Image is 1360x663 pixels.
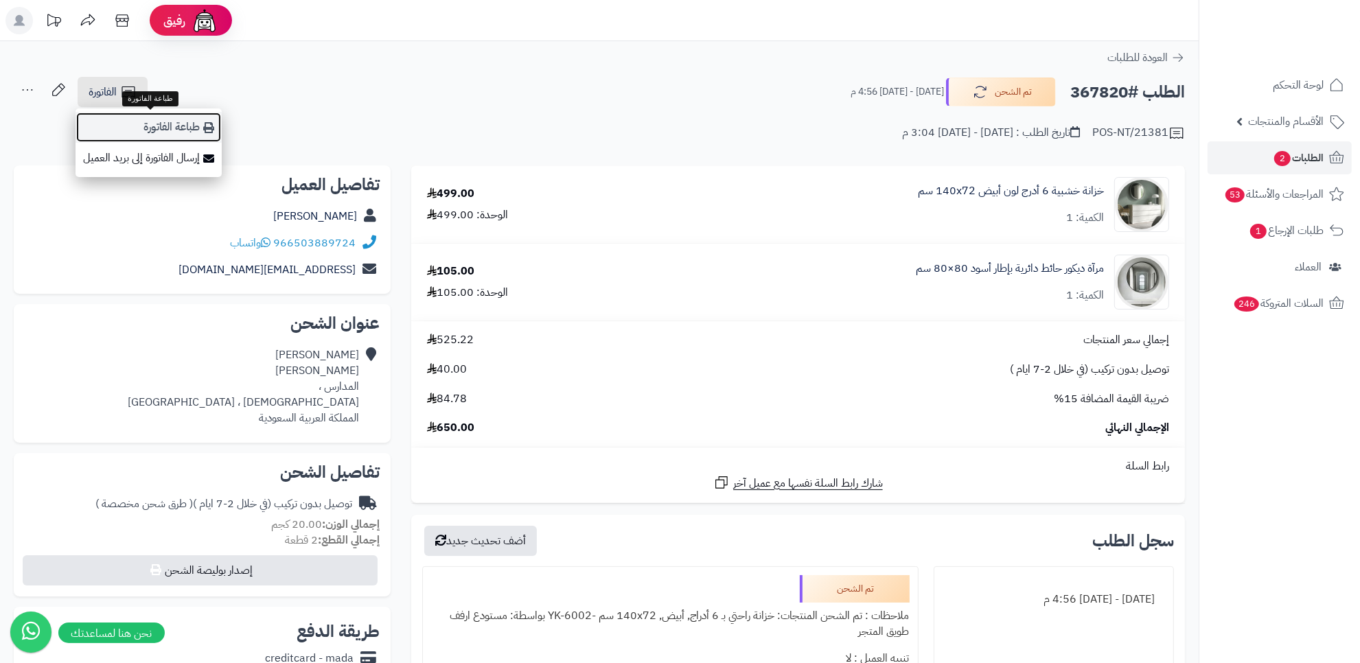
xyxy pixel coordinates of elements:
span: 40.00 [427,362,467,377]
span: 650.00 [427,420,474,436]
span: العودة للطلبات [1107,49,1168,66]
a: مرآة ديكور حائط دائرية بإطار أسود 80×80 سم [916,261,1104,277]
span: 2 [1273,150,1291,167]
span: رفيق [163,12,185,29]
img: 1746709299-1702541934053-68567865785768-1000x1000-90x90.jpg [1115,177,1168,232]
span: شارك رابط السلة نفسها مع عميل آخر [733,476,883,491]
h2: الطلب #367820 [1070,78,1185,106]
strong: إجمالي الوزن: [322,516,380,533]
button: تم الشحن [946,78,1056,106]
small: 20.00 كجم [271,516,380,533]
h2: طريقة الدفع [297,623,380,640]
div: طباعة الفاتورة [122,91,178,106]
span: 525.22 [427,332,474,348]
span: ضريبة القيمة المضافة 15% [1054,391,1169,407]
h2: تفاصيل الشحن [25,464,380,480]
a: [EMAIL_ADDRESS][DOMAIN_NAME] [178,261,356,278]
span: العملاء [1295,257,1322,277]
a: العودة للطلبات [1107,49,1185,66]
div: رابط السلة [417,458,1179,474]
h2: عنوان الشحن [25,315,380,331]
span: توصيل بدون تركيب (في خلال 2-7 ايام ) [1010,362,1169,377]
small: [DATE] - [DATE] 4:56 م [851,85,944,99]
span: إجمالي سعر المنتجات [1083,332,1169,348]
h2: تفاصيل العميل [25,176,380,193]
div: ملاحظات : تم الشحن المنتجات: خزانة راحتي بـ 6 أدراج, أبيض, ‎140x72 سم‏ -YK-6002 بواسطة: مستودع ار... [431,603,910,645]
div: الوحدة: 499.00 [427,207,508,223]
span: الفاتورة [89,84,117,100]
span: 53 [1225,187,1246,203]
button: أضف تحديث جديد [424,526,537,556]
a: واتساب [230,235,270,251]
a: 966503889724 [273,235,356,251]
span: 84.78 [427,391,467,407]
div: تم الشحن [800,575,910,603]
a: الطلبات2 [1208,141,1352,174]
span: السلات المتروكة [1233,294,1324,313]
a: طلبات الإرجاع1 [1208,214,1352,247]
span: 1 [1249,223,1267,240]
div: الوحدة: 105.00 [427,285,508,301]
div: POS-NT/21381 [1092,125,1185,141]
a: العملاء [1208,251,1352,283]
a: خزانة خشبية 6 أدرج لون أبيض 140x72 سم [918,183,1104,199]
span: الإجمالي النهائي [1105,420,1169,436]
img: ai-face.png [191,7,218,34]
a: تحديثات المنصة [36,7,71,38]
img: logo-2.png [1267,14,1347,43]
span: ( طرق شحن مخصصة ) [95,496,193,512]
a: طباعة الفاتورة [76,112,222,143]
span: الأقسام والمنتجات [1248,112,1324,131]
a: إرسال الفاتورة إلى بريد العميل [76,143,222,174]
a: شارك رابط السلة نفسها مع عميل آخر [713,474,883,491]
div: توصيل بدون تركيب (في خلال 2-7 ايام ) [95,496,352,512]
span: طلبات الإرجاع [1249,221,1324,240]
div: 105.00 [427,264,474,279]
strong: إجمالي القطع: [318,532,380,548]
a: الفاتورة [78,77,148,107]
a: [PERSON_NAME] [273,208,357,224]
span: الطلبات [1273,148,1324,167]
div: [DATE] - [DATE] 4:56 م [943,586,1166,613]
button: إصدار بوليصة الشحن [23,555,378,585]
div: [PERSON_NAME] [PERSON_NAME] المدارس ، [DEMOGRAPHIC_DATA] ، [GEOGRAPHIC_DATA] المملكة العربية السع... [128,347,359,426]
a: المراجعات والأسئلة53 [1208,178,1352,211]
div: تاريخ الطلب : [DATE] - [DATE] 3:04 م [902,125,1080,141]
small: 2 قطعة [285,532,380,548]
span: لوحة التحكم [1273,75,1324,95]
span: المراجعات والأسئلة [1224,185,1324,204]
a: السلات المتروكة246 [1208,287,1352,320]
span: 246 [1233,296,1260,312]
a: لوحة التحكم [1208,69,1352,102]
h3: سجل الطلب [1092,533,1174,549]
div: الكمية: 1 [1066,288,1104,303]
div: الكمية: 1 [1066,210,1104,226]
img: 1753182545-1-90x90.jpg [1115,255,1168,310]
div: 499.00 [427,186,474,202]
